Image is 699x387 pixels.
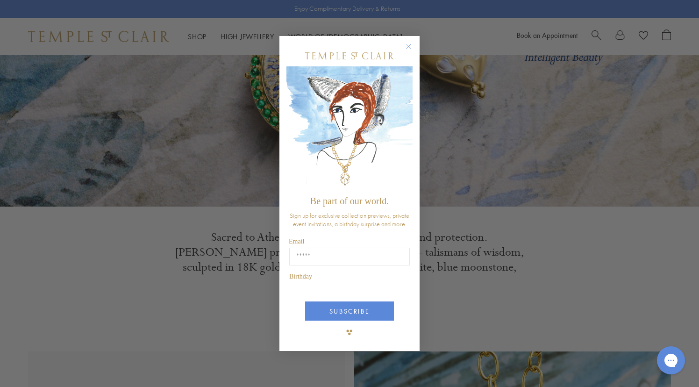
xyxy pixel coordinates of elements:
[305,52,394,59] img: Temple St. Clair
[652,343,690,378] iframe: Gorgias live chat messenger
[289,273,312,280] span: Birthday
[289,248,410,265] input: Email
[305,301,394,321] button: SUBSCRIBE
[340,323,359,342] img: TSC
[286,66,413,191] img: c4a9eb12-d91a-4d4a-8ee0-386386f4f338.jpeg
[290,211,409,228] span: Sign up for exclusive collection previews, private event invitations, a birthday surprise and more.
[289,238,304,245] span: Email
[407,45,419,57] button: Close dialog
[310,196,389,206] span: Be part of our world.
